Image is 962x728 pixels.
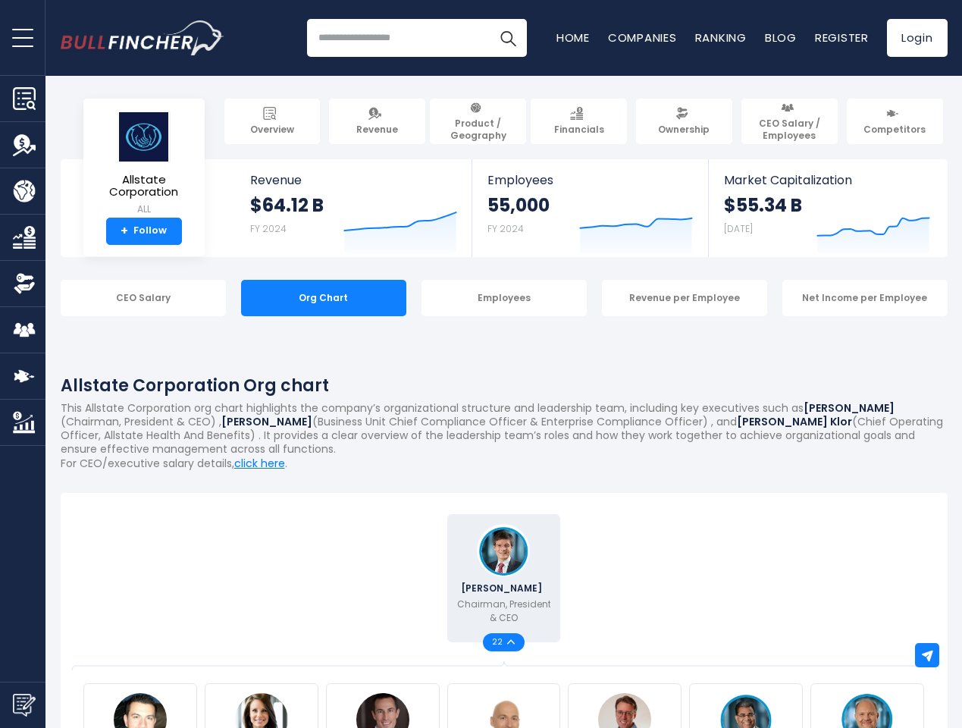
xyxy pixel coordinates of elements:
[709,159,945,257] a: Market Capitalization $55.34 B [DATE]
[765,30,797,45] a: Blog
[235,159,472,257] a: Revenue $64.12 B FY 2024
[61,401,948,457] p: This Allstate Corporation org chart highlights the company’s organizational structure and leaders...
[457,598,551,625] p: Chairman, President & CEO
[250,173,457,187] span: Revenue
[437,118,519,141] span: Product / Geography
[106,218,182,245] a: +Follow
[96,202,193,216] small: ALL
[636,99,732,144] a: Ownership
[487,222,524,235] small: FY 2024
[724,173,930,187] span: Market Capitalization
[658,124,710,136] span: Ownership
[724,222,753,235] small: [DATE]
[356,124,398,136] span: Revenue
[477,524,530,577] img: Tom Wilson
[421,280,587,316] div: Employees
[554,124,604,136] span: Financials
[782,280,948,316] div: Net Income per Employee
[748,118,831,141] span: CEO Salary / Employees
[487,193,550,217] strong: 55,000
[461,584,547,593] span: [PERSON_NAME]
[96,174,193,199] span: Allstate Corporation
[95,111,193,218] a: Allstate Corporation ALL
[61,373,948,398] h1: Allstate Corporation Org chart
[329,99,425,144] a: Revenue
[492,639,507,646] span: 22
[531,99,627,144] a: Financials
[487,173,693,187] span: Employees
[250,124,294,136] span: Overview
[221,414,312,429] b: [PERSON_NAME]
[241,280,406,316] div: Org Chart
[61,20,224,55] a: Go to homepage
[741,99,838,144] a: CEO Salary / Employees
[61,20,224,55] img: Bullfincher logo
[804,400,895,416] b: [PERSON_NAME]
[61,280,226,316] div: CEO Salary
[847,99,943,144] a: Competitors
[447,514,561,642] a: Tom Wilson [PERSON_NAME] Chairman, President & CEO 22
[234,456,285,471] a: click here
[13,272,36,295] img: Ownership
[61,457,948,470] p: For CEO/executive salary details, .
[863,124,926,136] span: Competitors
[489,19,527,57] button: Search
[250,222,287,235] small: FY 2024
[602,280,767,316] div: Revenue per Employee
[472,159,708,257] a: Employees 55,000 FY 2024
[695,30,747,45] a: Ranking
[737,414,852,429] b: [PERSON_NAME] Klor
[608,30,677,45] a: Companies
[556,30,590,45] a: Home
[887,19,948,57] a: Login
[224,99,321,144] a: Overview
[430,99,526,144] a: Product / Geography
[250,193,324,217] strong: $64.12 B
[121,224,128,238] strong: +
[815,30,869,45] a: Register
[724,193,802,217] strong: $55.34 B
